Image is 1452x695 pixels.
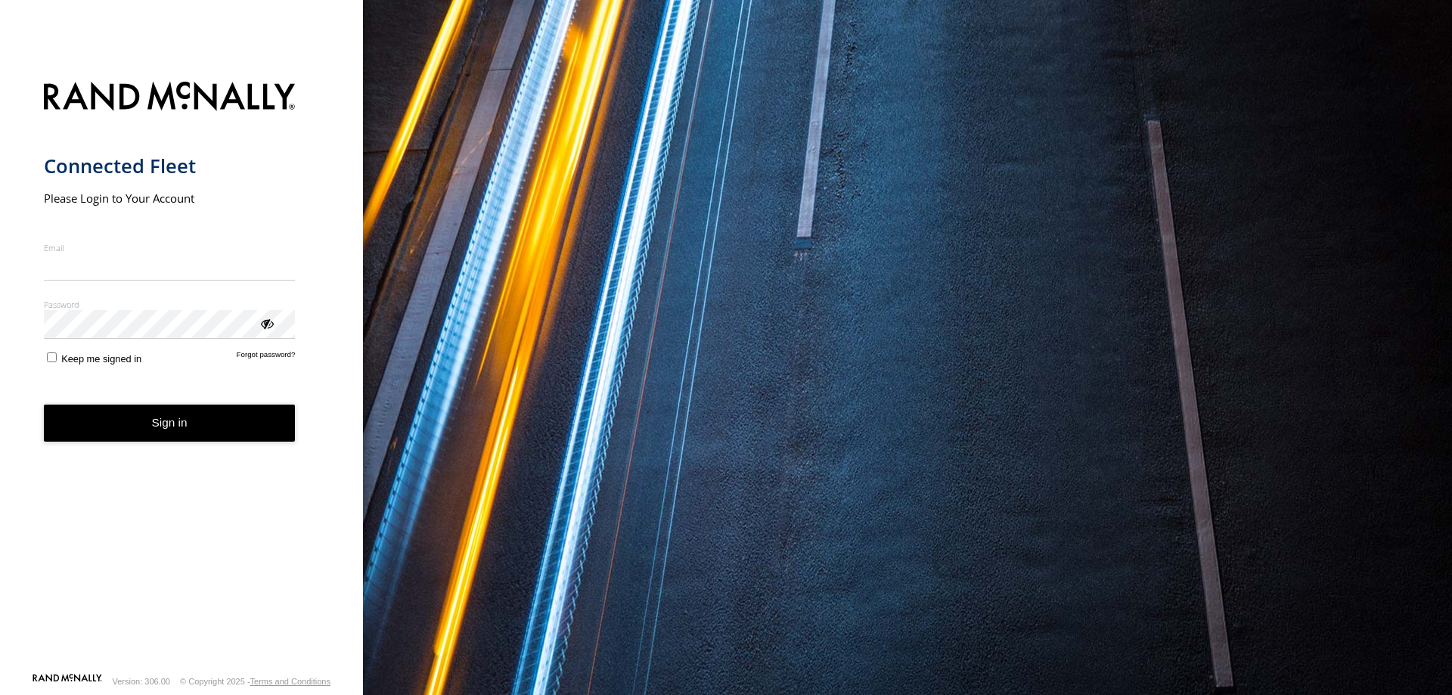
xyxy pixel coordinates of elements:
[44,79,296,117] img: Rand McNally
[44,73,320,672] form: main
[47,352,57,362] input: Keep me signed in
[250,677,330,686] a: Terms and Conditions
[44,405,296,442] button: Sign in
[44,154,296,178] h1: Connected Fleet
[44,299,296,310] label: Password
[237,350,296,365] a: Forgot password?
[259,315,274,330] div: ViewPassword
[44,242,296,253] label: Email
[33,674,102,689] a: Visit our Website
[61,353,141,365] span: Keep me signed in
[44,191,296,206] h2: Please Login to Your Account
[113,677,170,686] div: Version: 306.00
[180,677,330,686] div: © Copyright 2025 -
